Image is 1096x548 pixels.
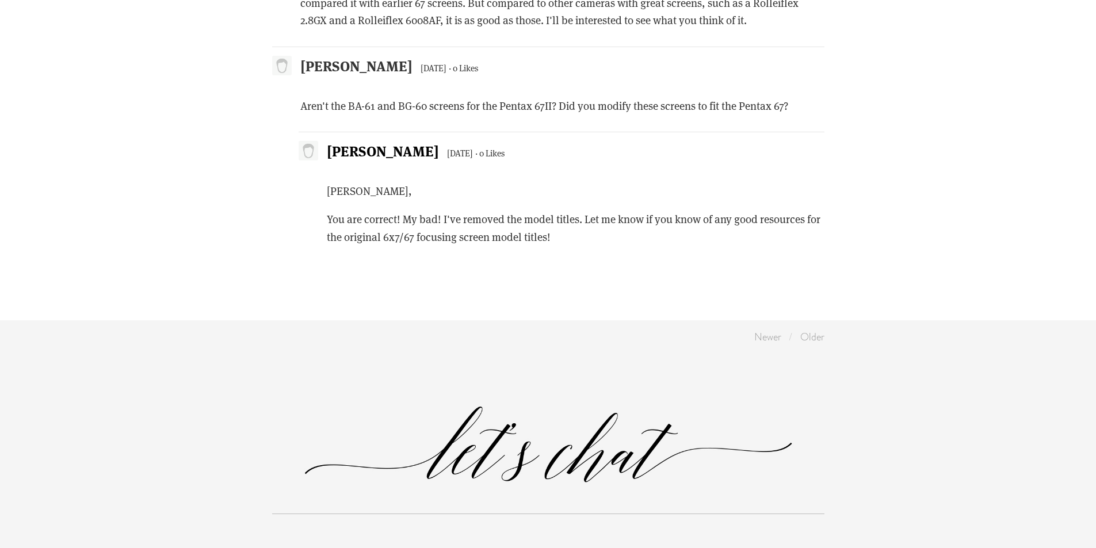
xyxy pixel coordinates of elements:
img: website-lets-chat-clear.jpg [272,400,824,489]
a: Newer [754,329,781,344]
p: Aren't the BA-61 and BG-60 screens for the Pentax 67II? Did you modify these screens to fit the P... [300,97,824,114]
a: Older [800,329,824,344]
p: You are correct! My bad! I've removed the model titles. Let me know if you know of any good resou... [327,210,824,246]
span: · 0 Likes [475,147,505,159]
p: [PERSON_NAME], [327,182,824,200]
span: [PERSON_NAME] [327,140,439,160]
span: [DATE] [421,62,446,74]
span: [DATE] [447,147,473,159]
span: · 0 Likes [449,62,479,74]
a: [PERSON_NAME] [327,145,447,159]
span: [PERSON_NAME] [300,55,413,75]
